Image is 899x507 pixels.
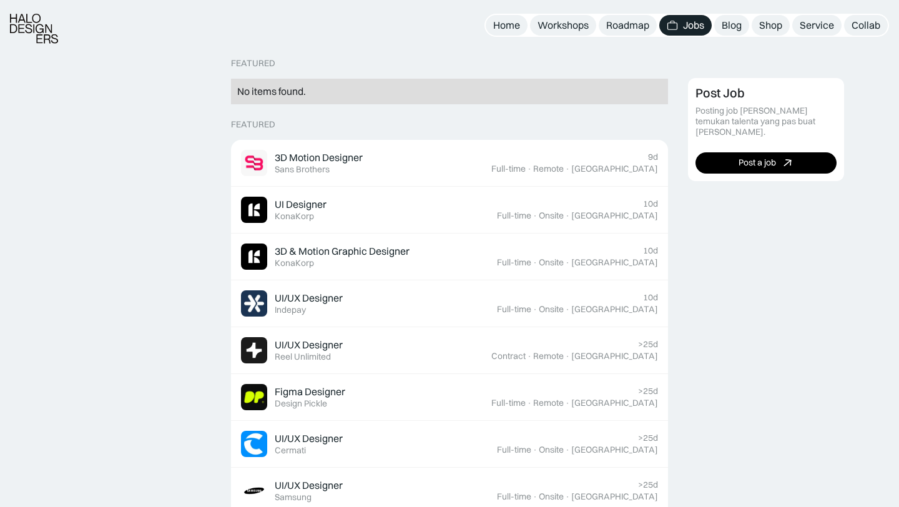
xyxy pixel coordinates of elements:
[759,19,782,32] div: Shop
[527,398,532,408] div: ·
[275,352,331,362] div: Reel Unlimited
[533,164,564,174] div: Remote
[275,385,345,398] div: Figma Designer
[792,15,842,36] a: Service
[530,15,596,36] a: Workshops
[497,445,531,455] div: Full-time
[638,339,658,350] div: >25d
[533,304,538,315] div: ·
[241,384,267,410] img: Job Image
[599,15,657,36] a: Roadmap
[533,210,538,221] div: ·
[241,431,267,457] img: Job Image
[231,327,668,374] a: Job ImageUI/UX DesignerReel Unlimited>25dContract·Remote·[GEOGRAPHIC_DATA]
[638,433,658,443] div: >25d
[539,210,564,221] div: Onsite
[565,445,570,455] div: ·
[493,19,520,32] div: Home
[800,19,834,32] div: Service
[533,491,538,502] div: ·
[527,164,532,174] div: ·
[275,305,306,315] div: Indepay
[565,398,570,408] div: ·
[571,210,658,221] div: [GEOGRAPHIC_DATA]
[275,245,410,258] div: 3D & Motion Graphic Designer
[695,106,837,137] div: Posting job [PERSON_NAME] temukan talenta yang pas buat [PERSON_NAME].
[497,210,531,221] div: Full-time
[648,152,658,162] div: 9d
[565,210,570,221] div: ·
[231,421,668,468] a: Job ImageUI/UX DesignerCermati>25dFull-time·Onsite·[GEOGRAPHIC_DATA]
[565,491,570,502] div: ·
[571,304,658,315] div: [GEOGRAPHIC_DATA]
[533,257,538,268] div: ·
[275,164,330,175] div: Sans Brothers
[722,19,742,32] div: Blog
[533,351,564,362] div: Remote
[533,398,564,408] div: Remote
[275,492,312,503] div: Samsung
[231,119,275,130] div: Featured
[231,58,275,69] div: Featured
[565,351,570,362] div: ·
[486,15,528,36] a: Home
[539,491,564,502] div: Onsite
[565,304,570,315] div: ·
[565,257,570,268] div: ·
[739,157,776,168] div: Post a job
[606,19,649,32] div: Roadmap
[852,19,880,32] div: Collab
[491,398,526,408] div: Full-time
[231,234,668,280] a: Job Image3D & Motion Graphic DesignerKonaKorp10dFull-time·Onsite·[GEOGRAPHIC_DATA]
[231,280,668,327] a: Job ImageUI/UX DesignerIndepay10dFull-time·Onsite·[GEOGRAPHIC_DATA]
[241,478,267,504] img: Job Image
[241,290,267,317] img: Job Image
[539,257,564,268] div: Onsite
[231,187,668,234] a: Job ImageUI DesignerKonaKorp10dFull-time·Onsite·[GEOGRAPHIC_DATA]
[539,304,564,315] div: Onsite
[231,374,668,421] a: Job ImageFigma DesignerDesign Pickle>25dFull-time·Remote·[GEOGRAPHIC_DATA]
[539,445,564,455] div: Onsite
[571,445,658,455] div: [GEOGRAPHIC_DATA]
[241,337,267,363] img: Job Image
[497,491,531,502] div: Full-time
[275,338,343,352] div: UI/UX Designer
[538,19,589,32] div: Workshops
[275,445,306,456] div: Cermati
[237,85,662,98] div: No items found.
[659,15,712,36] a: Jobs
[571,164,658,174] div: [GEOGRAPHIC_DATA]
[275,432,343,445] div: UI/UX Designer
[231,140,668,187] a: Job Image3D Motion DesignerSans Brothers9dFull-time·Remote·[GEOGRAPHIC_DATA]
[491,351,526,362] div: Contract
[241,150,267,176] img: Job Image
[571,491,658,502] div: [GEOGRAPHIC_DATA]
[497,257,531,268] div: Full-time
[533,445,538,455] div: ·
[638,386,658,396] div: >25d
[275,151,363,164] div: 3D Motion Designer
[643,199,658,209] div: 10d
[497,304,531,315] div: Full-time
[752,15,790,36] a: Shop
[241,244,267,270] img: Job Image
[565,164,570,174] div: ·
[527,351,532,362] div: ·
[571,351,658,362] div: [GEOGRAPHIC_DATA]
[275,211,314,222] div: KonaKorp
[275,258,314,268] div: KonaKorp
[638,480,658,490] div: >25d
[491,164,526,174] div: Full-time
[844,15,888,36] a: Collab
[571,257,658,268] div: [GEOGRAPHIC_DATA]
[643,245,658,256] div: 10d
[275,198,327,211] div: UI Designer
[275,479,343,492] div: UI/UX Designer
[714,15,749,36] a: Blog
[241,197,267,223] img: Job Image
[275,398,327,409] div: Design Pickle
[643,292,658,303] div: 10d
[275,292,343,305] div: UI/UX Designer
[695,86,745,101] div: Post Job
[683,19,704,32] div: Jobs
